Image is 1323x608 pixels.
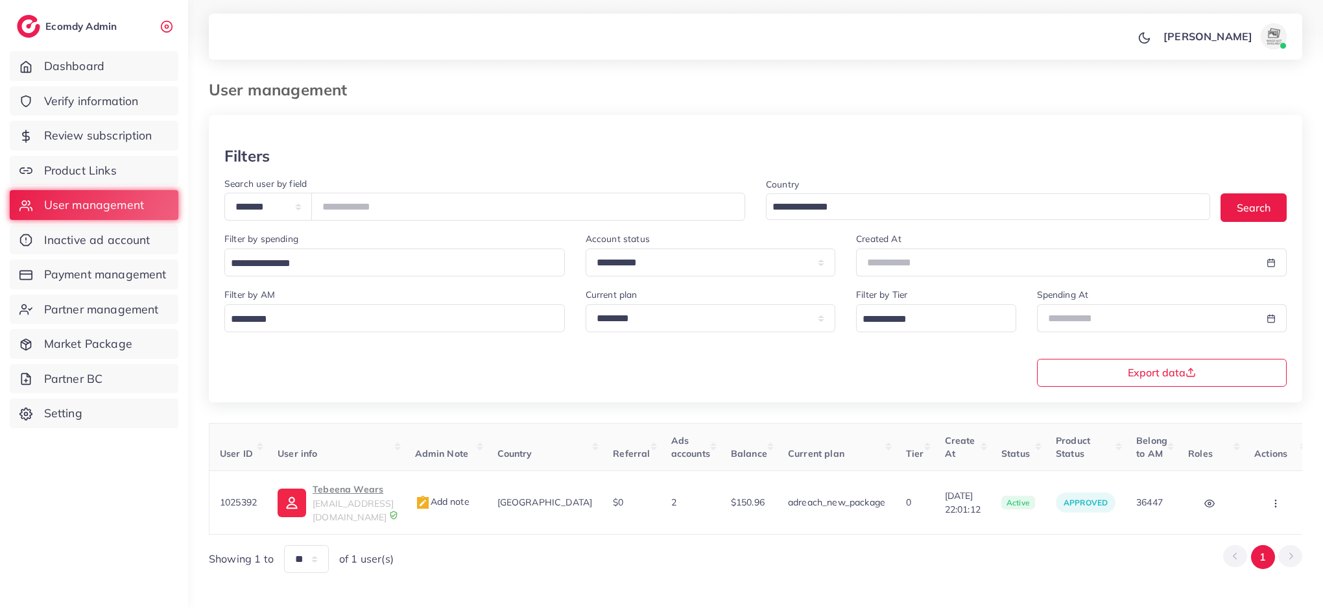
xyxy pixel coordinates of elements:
a: Verify information [10,86,178,116]
a: Inactive ad account [10,225,178,255]
label: Filter by Tier [856,288,907,301]
span: Dashboard [44,58,104,75]
span: [GEOGRAPHIC_DATA] [497,496,593,508]
a: User management [10,190,178,220]
a: Product Links [10,156,178,186]
img: logo [17,15,40,38]
span: of 1 user(s) [339,552,394,566]
span: Product Links [44,162,117,179]
label: Filter by AM [224,288,275,301]
a: Setting [10,398,178,428]
span: 2 [671,496,676,508]
div: Search for option [224,304,565,332]
label: Country [766,178,799,191]
div: Search for option [224,249,565,276]
span: $0 [613,496,623,508]
input: Search for option [226,254,548,274]
span: Partner management [44,301,159,318]
span: active [1001,496,1035,510]
a: Review subscription [10,121,178,151]
span: Country [497,448,532,459]
span: User info [278,448,317,459]
a: Partner BC [10,364,178,394]
span: Product Status [1056,435,1090,459]
span: $150.96 [731,496,765,508]
a: Tebeena Wears[EMAIL_ADDRESS][DOMAIN_NAME] [278,481,394,524]
a: logoEcomdy Admin [17,15,120,38]
label: Search user by field [224,177,307,190]
span: Verify information [44,93,139,110]
span: Add note [415,496,470,507]
h3: User management [209,80,357,99]
a: Dashboard [10,51,178,81]
span: adreach_new_package [788,496,885,508]
span: Payment management [44,266,167,283]
span: Balance [731,448,767,459]
button: Search [1221,193,1287,221]
a: Partner management [10,295,178,324]
a: Payment management [10,260,178,289]
input: Search for option [858,310,999,330]
span: Showing 1 to [209,552,274,566]
p: Tebeena Wears [313,481,394,497]
span: User ID [220,448,253,459]
span: Belong to AM [1136,435,1167,459]
span: 36447 [1136,496,1163,508]
label: Current plan [586,288,638,301]
div: Search for option [766,193,1210,220]
a: [PERSON_NAME]avatar [1156,23,1292,49]
input: Search for option [768,197,1193,217]
a: Market Package [10,329,178,359]
span: Setting [44,405,82,422]
h3: Filters [224,147,270,165]
label: Created At [856,232,901,245]
span: Inactive ad account [44,232,150,249]
span: 1025392 [220,496,257,508]
label: Filter by spending [224,232,298,245]
span: Status [1001,448,1030,459]
img: avatar [1261,23,1287,49]
span: [DATE] 22:01:12 [945,489,981,516]
p: [PERSON_NAME] [1163,29,1252,44]
span: Admin Note [415,448,469,459]
button: Export data [1037,359,1287,387]
span: Current plan [788,448,844,459]
img: ic-user-info.36bf1079.svg [278,489,306,517]
img: 9CAL8B2pu8EFxCJHYAAAAldEVYdGRhdGU6Y3JlYXRlADIwMjItMTItMDlUMDQ6NTg6MzkrMDA6MDBXSlgLAAAAJXRFWHRkYXR... [389,511,398,520]
span: Review subscription [44,127,152,144]
span: Export data [1128,367,1196,378]
span: Tier [906,448,924,459]
span: Market Package [44,335,132,352]
span: Create At [945,435,975,459]
label: Spending At [1037,288,1089,301]
ul: Pagination [1223,545,1302,569]
span: Ads accounts [671,435,710,459]
span: Partner BC [44,371,103,387]
span: approved [1064,498,1108,507]
label: Account status [586,232,650,245]
span: [EMAIL_ADDRESS][DOMAIN_NAME] [313,498,394,522]
img: admin_note.cdd0b510.svg [415,495,431,511]
div: Search for option [856,304,1016,332]
button: Go to page 1 [1251,545,1275,569]
input: Search for option [226,310,548,330]
span: User management [44,197,144,213]
span: 0 [906,496,911,508]
h2: Ecomdy Admin [45,20,120,32]
span: Actions [1254,448,1287,459]
span: Referral [613,448,650,459]
span: Roles [1188,448,1213,459]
